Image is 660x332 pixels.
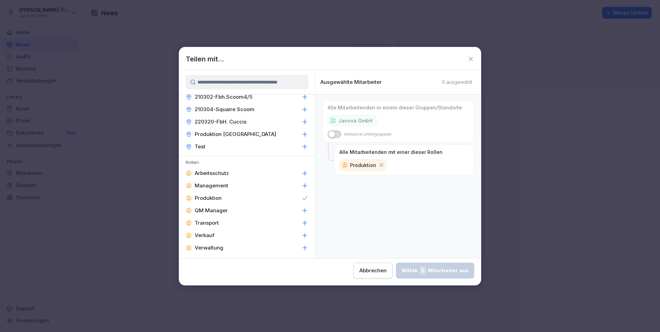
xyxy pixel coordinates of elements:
[186,54,224,64] h1: Teilen mit...
[401,266,469,275] div: Wähle Mitarbeiter aus
[328,105,462,111] p: Alle Mitarbeitenden in einem dieser Gruppen/Standorte
[195,94,252,100] p: 210302-Fbh.Scoom4/5
[179,159,315,167] p: Rollen
[359,267,387,274] div: Abbrechen
[339,149,443,155] p: Alle Mitarbeitenden mit einer dieser Rollen
[338,117,372,124] p: Janova GmbH
[195,170,229,177] p: Arbeitsschutz
[195,143,205,150] p: Test
[344,131,391,137] p: Inklusive Untergruppen
[195,207,228,214] p: QM Manager
[195,219,219,226] p: Transport
[195,244,223,251] p: Verwaltung
[195,118,246,125] p: 220320-FbH. Cuccis
[396,263,474,279] button: Wähle0Mitarbeiter aus
[350,162,376,169] p: Produktion
[195,106,254,113] p: 210304-Squaire Scoom
[320,79,382,85] p: Ausgewählte Mitarbeiter
[195,195,222,202] p: Produktion
[195,182,228,189] p: Management
[353,263,392,279] button: Abbrechen
[195,131,276,138] p: Produktion [GEOGRAPHIC_DATA]
[442,79,472,85] p: 0 ausgewählt
[420,266,426,275] span: 0
[195,232,214,239] p: Verkauf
